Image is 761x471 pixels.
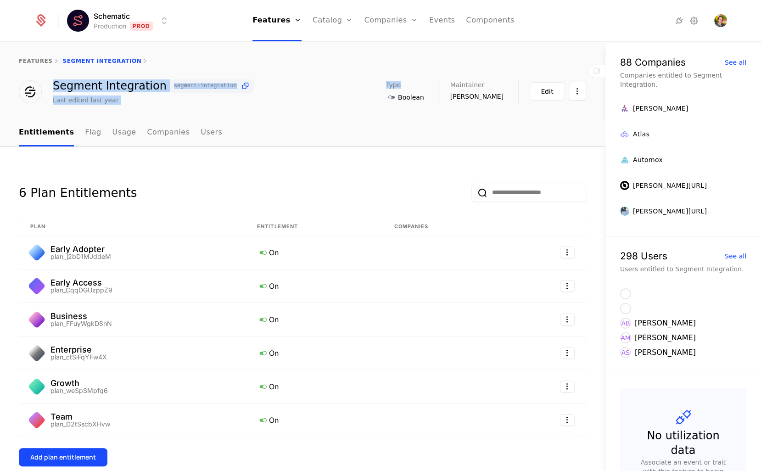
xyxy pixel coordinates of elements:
button: Add plan entitlement [19,448,107,466]
span: Type [386,82,401,88]
div: No utilization data [638,428,728,458]
div: [PERSON_NAME] [635,332,696,343]
span: Boolean [398,93,424,102]
div: 6 Plan Entitlements [19,184,137,202]
div: [PERSON_NAME][URL] [633,207,707,216]
div: plan_D2tSscbXHvw [50,421,110,427]
img: Billy.ai [620,181,629,190]
div: On [257,414,372,426]
ul: Choose Sub Page [19,119,222,146]
div: On [257,314,372,325]
div: On [257,381,372,392]
button: Select action [560,347,575,359]
div: plan_CqqDGUzppZ9 [50,287,112,293]
div: Early Adopter [50,245,111,253]
div: 88 Companies [620,57,686,67]
div: Companies entitled to Segment Integration. [620,71,746,89]
div: AB [620,318,631,329]
a: Companies [147,119,190,146]
button: Select action [560,247,575,258]
button: Select action [560,381,575,392]
div: Add plan entitlement [30,453,96,462]
button: Edit [530,82,565,101]
span: Schematic [94,11,130,22]
a: features [19,58,53,64]
div: On [257,247,372,258]
div: AS [620,347,631,358]
div: Early Access [50,279,112,287]
div: AM [620,332,631,343]
span: Prod [130,22,153,31]
button: Select environment [70,11,170,31]
th: Entitlement [246,217,383,236]
div: Business [50,312,112,320]
button: Select action [560,414,575,426]
a: Usage [112,119,136,146]
div: Team [50,413,110,421]
img: Aline [620,104,629,113]
div: [PERSON_NAME] [635,347,696,358]
div: Automox [633,155,663,164]
div: See all [725,253,746,259]
div: Last edited last year [53,95,118,105]
div: plan_FFuyWgkD8nN [50,320,112,327]
div: plan_j2bD1MJddeM [50,253,111,260]
img: Atlas [620,129,629,139]
th: Companies [383,217,505,236]
div: [PERSON_NAME][URL] [633,181,707,190]
div: 298 Users [620,251,667,261]
a: Settings [688,15,699,26]
button: Select action [569,82,586,101]
img: Ben Papillon [714,14,727,27]
button: Open user button [714,14,727,27]
a: Integrations [674,15,685,26]
button: Select action [560,280,575,292]
div: Users entitled to Segment Integration. [620,264,746,274]
div: [PERSON_NAME] [635,318,696,329]
img: Billy.ai [620,207,629,216]
span: segment-integration [174,83,237,89]
div: Enterprise [50,346,107,354]
div: On [257,347,372,359]
img: Automox [620,155,629,164]
div: Production [94,22,126,31]
button: Select action [560,314,575,325]
div: Atlas [633,129,649,139]
div: [PERSON_NAME] [633,104,688,113]
div: See all [725,59,746,66]
th: Plan [19,217,246,236]
span: [PERSON_NAME] [450,92,504,101]
div: On [257,280,372,292]
div: plan_weSpSMpfq6 [50,387,108,394]
div: Segment Integration [53,79,254,93]
div: Edit [541,87,554,96]
a: Flag [85,119,101,146]
span: Maintainer [450,82,485,88]
nav: Main [19,119,586,146]
a: Entitlements [19,119,74,146]
img: Schematic [67,10,89,32]
div: plan_ctSiFqYFw4X [50,354,107,360]
div: Growth [50,379,108,387]
a: Users [201,119,222,146]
